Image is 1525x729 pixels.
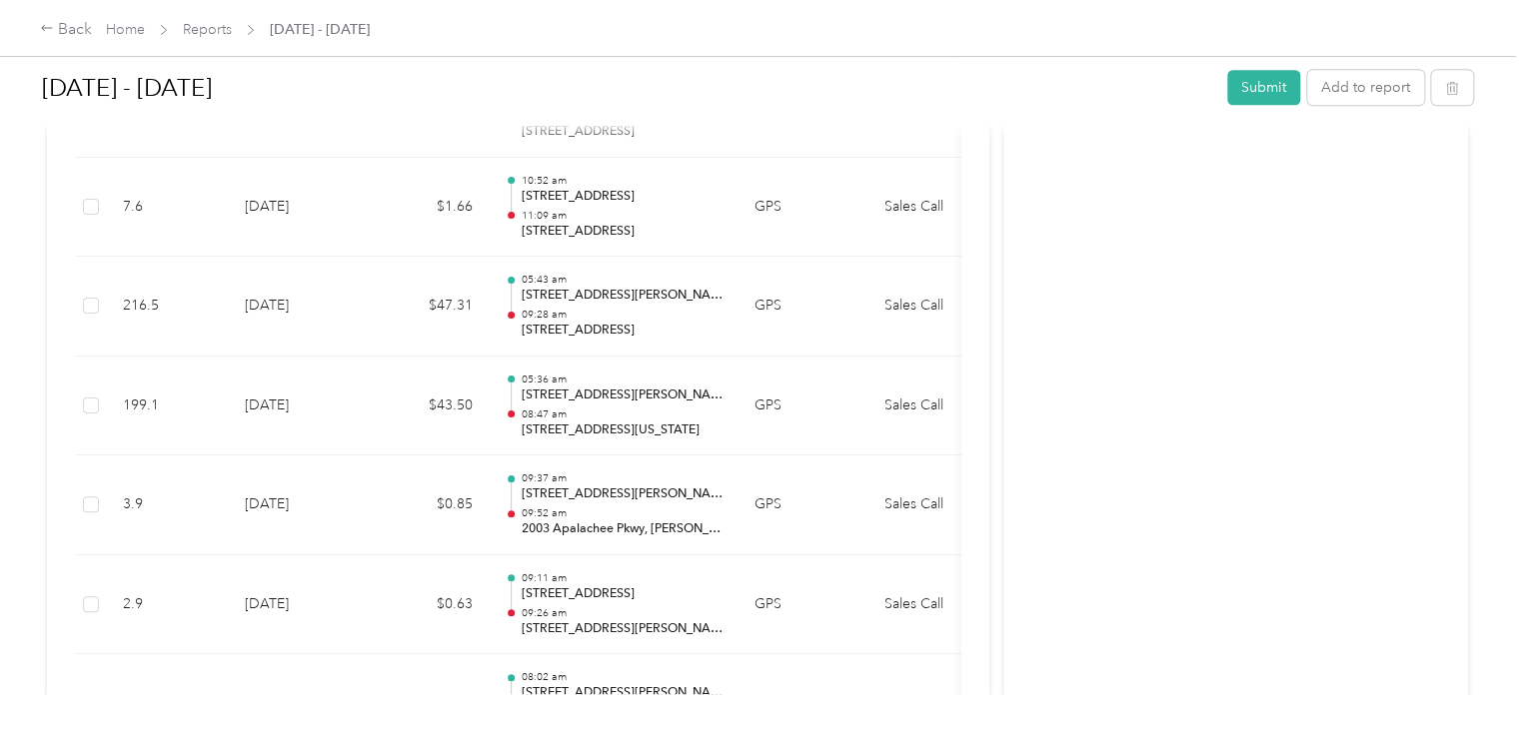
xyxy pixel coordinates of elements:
[107,357,229,456] td: 199.1
[229,555,369,655] td: [DATE]
[521,188,723,206] p: [STREET_ADDRESS]
[107,455,229,555] td: 3.9
[521,471,723,485] p: 09:37 am
[229,357,369,456] td: [DATE]
[521,520,723,538] p: 2003 Apalachee Pkwy, [PERSON_NAME][GEOGRAPHIC_DATA], [GEOGRAPHIC_DATA], [GEOGRAPHIC_DATA]
[1413,617,1525,729] iframe: Everlance-gr Chat Button Frame
[521,287,723,305] p: [STREET_ADDRESS][PERSON_NAME]
[1307,70,1424,105] button: Add to report
[521,372,723,386] p: 05:36 am
[1227,70,1300,105] button: Submit
[521,407,723,421] p: 08:47 am
[868,158,1018,258] td: Sales Call
[521,386,723,404] p: [STREET_ADDRESS][PERSON_NAME][US_STATE]
[521,620,723,638] p: [STREET_ADDRESS][PERSON_NAME]
[369,158,489,258] td: $1.66
[521,506,723,520] p: 09:52 am
[107,158,229,258] td: 7.6
[868,357,1018,456] td: Sales Call
[521,273,723,287] p: 05:43 am
[521,684,723,702] p: [STREET_ADDRESS][PERSON_NAME]
[521,485,723,503] p: [STREET_ADDRESS][PERSON_NAME]
[270,19,370,40] span: [DATE] - [DATE]
[868,455,1018,555] td: Sales Call
[521,174,723,188] p: 10:52 am
[40,18,92,42] div: Back
[369,555,489,655] td: $0.63
[521,209,723,223] p: 11:09 am
[739,555,868,655] td: GPS
[229,455,369,555] td: [DATE]
[42,64,1213,112] h1: Aug 1 - 31, 2025
[739,357,868,456] td: GPS
[107,555,229,655] td: 2.9
[739,257,868,357] td: GPS
[521,308,723,322] p: 09:28 am
[868,257,1018,357] td: Sales Call
[521,223,723,241] p: [STREET_ADDRESS]
[521,585,723,603] p: [STREET_ADDRESS]
[107,257,229,357] td: 216.5
[521,606,723,620] p: 09:26 am
[521,421,723,439] p: [STREET_ADDRESS][US_STATE]
[521,670,723,684] p: 08:02 am
[739,158,868,258] td: GPS
[521,322,723,340] p: [STREET_ADDRESS]
[369,455,489,555] td: $0.85
[739,455,868,555] td: GPS
[521,571,723,585] p: 09:11 am
[868,555,1018,655] td: Sales Call
[183,21,232,38] a: Reports
[229,257,369,357] td: [DATE]
[369,357,489,456] td: $43.50
[369,257,489,357] td: $47.31
[229,158,369,258] td: [DATE]
[106,21,145,38] a: Home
